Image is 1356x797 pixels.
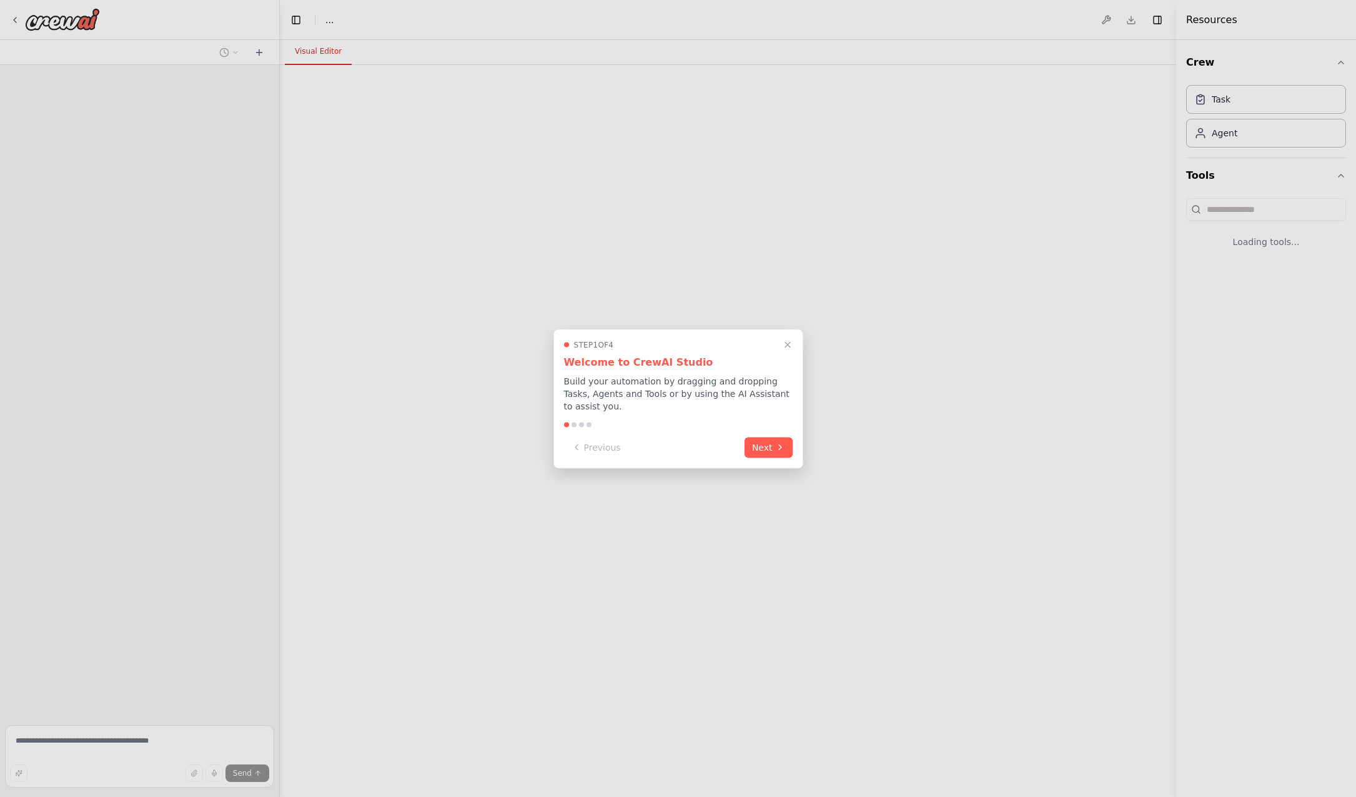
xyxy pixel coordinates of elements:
[780,337,795,352] button: Close walkthrough
[745,437,793,458] button: Next
[564,354,793,369] h3: Welcome to CrewAI Studio
[287,11,305,29] button: Hide left sidebar
[574,339,614,349] span: Step 1 of 4
[564,374,793,412] p: Build your automation by dragging and dropping Tasks, Agents and Tools or by using the AI Assista...
[564,437,628,458] button: Previous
